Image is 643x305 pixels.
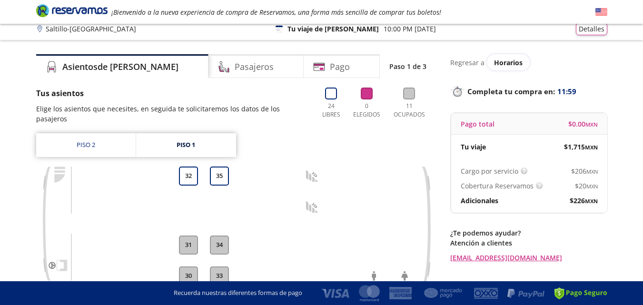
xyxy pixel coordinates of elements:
p: 24 Libres [318,102,344,119]
span: $ 206 [571,166,598,176]
h4: Pago [330,60,350,73]
p: Paso 1 de 3 [389,61,426,71]
em: ¡Bienvenido a la nueva experiencia de compra de Reservamos, una forma más sencilla de comprar tus... [111,8,441,17]
p: 0 Elegidos [351,102,383,119]
small: MXN [586,183,598,190]
p: Cobertura Reservamos [461,181,534,191]
p: Tu viaje [461,142,486,152]
h4: Asientos de [PERSON_NAME] [62,60,178,73]
span: $ 20 [575,181,598,191]
p: Pago total [461,119,495,129]
button: 31 [179,236,198,255]
a: [EMAIL_ADDRESS][DOMAIN_NAME] [450,253,607,263]
small: MXN [585,144,598,151]
small: MXN [585,121,598,128]
p: Regresar a [450,58,485,68]
button: 33 [210,266,229,285]
p: Tus asientos [36,88,309,99]
button: 34 [210,236,229,255]
span: 11:59 [557,86,576,97]
p: Recuerda nuestras diferentes formas de pago [174,288,302,298]
span: $ 226 [570,196,598,206]
a: Piso 2 [36,133,136,157]
p: Cargo por servicio [461,166,518,176]
span: $ 1,715 [564,142,598,152]
h4: Pasajeros [235,60,274,73]
div: Piso 1 [177,140,195,150]
p: Adicionales [461,196,498,206]
p: Saltillo - [GEOGRAPHIC_DATA] [46,24,136,34]
button: 30 [179,266,198,285]
button: 35 [210,167,229,186]
button: Detalles [576,23,607,35]
i: Brand Logo [36,3,108,18]
span: $ 0.00 [568,119,598,129]
a: Piso 1 [136,133,236,157]
p: 11 Ocupados [390,102,429,119]
p: Elige los asientos que necesites, en seguida te solicitaremos los datos de los pasajeros [36,104,309,124]
a: Brand Logo [36,3,108,20]
p: ¿Te podemos ayudar? [450,228,607,238]
button: English [595,6,607,18]
p: 10:00 PM [DATE] [384,24,436,34]
small: MXN [586,168,598,175]
span: Horarios [494,58,523,67]
p: Atención a clientes [450,238,607,248]
p: Tu viaje de [PERSON_NAME] [287,24,379,34]
p: Completa tu compra en : [450,85,607,98]
small: MXN [585,197,598,205]
div: Regresar a ver horarios [450,54,607,70]
button: 32 [179,167,198,186]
